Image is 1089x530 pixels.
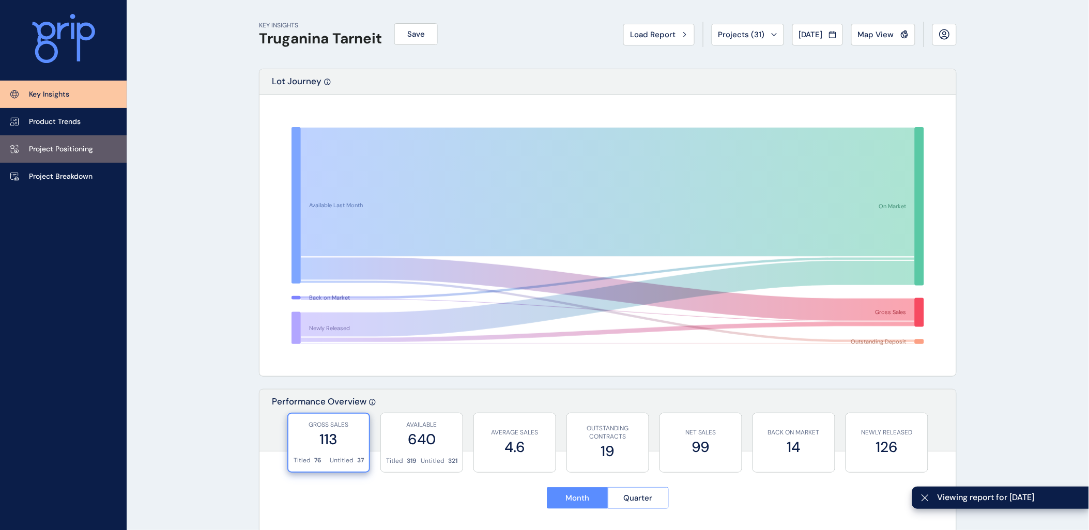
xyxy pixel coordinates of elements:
p: NEWLY RELEASED [851,428,923,437]
label: 4.6 [479,437,550,457]
label: 640 [386,429,457,449]
p: 37 [357,456,364,465]
button: Projects (31) [712,24,784,45]
p: Titled [386,457,403,465]
button: [DATE] [792,24,843,45]
p: 76 [314,456,321,465]
p: AVAILABLE [386,420,457,429]
button: Load Report [623,24,695,45]
p: Product Trends [29,117,81,127]
p: 321 [448,457,457,465]
h1: Truganina Tarneit [259,30,382,48]
p: Untitled [330,456,354,465]
p: Project Breakdown [29,172,93,182]
label: 19 [572,441,643,461]
p: GROSS SALES [294,420,364,429]
span: Viewing report for [DATE] [938,492,1081,503]
p: Project Positioning [29,144,93,154]
span: Map View [858,29,894,40]
p: KEY INSIGHTS [259,21,382,30]
label: 126 [851,437,923,457]
p: AVERAGE SALES [479,428,550,437]
p: Untitled [421,457,444,465]
p: Performance Overview [272,396,366,451]
p: Lot Journey [272,75,321,95]
button: Map View [851,24,915,45]
label: 14 [758,437,830,457]
p: 319 [407,457,417,465]
span: Load Report [630,29,676,40]
label: 99 [665,437,737,457]
p: BACK ON MARKET [758,428,830,437]
label: 113 [294,429,364,449]
button: Quarter [608,487,669,509]
button: Save [394,23,438,45]
span: Quarter [624,493,653,503]
p: OUTSTANDING CONTRACTS [572,424,643,442]
span: Projects ( 31 ) [718,29,765,40]
span: [DATE] [799,29,823,40]
span: Save [407,29,425,39]
p: Titled [294,456,311,465]
p: Key Insights [29,89,69,100]
button: Month [547,487,608,509]
p: NET SALES [665,428,737,437]
span: Month [565,493,589,503]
